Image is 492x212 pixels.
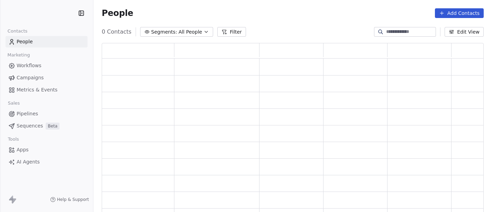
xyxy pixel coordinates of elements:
span: Campaigns [17,74,44,81]
button: Filter [217,27,246,37]
span: Sequences [17,122,43,130]
span: Tools [5,134,22,144]
span: People [102,8,133,18]
span: Beta [46,123,60,130]
span: Apps [17,146,29,153]
a: SequencesBeta [6,120,88,132]
span: Metrics & Events [17,86,57,94]
a: Campaigns [6,72,88,83]
a: Metrics & Events [6,84,88,96]
span: Contacts [4,26,30,36]
span: AI Agents [17,158,40,166]
span: Segments: [151,28,177,36]
a: People [6,36,88,47]
span: Help & Support [57,197,89,202]
a: Help & Support [50,197,89,202]
span: All People [179,28,202,36]
button: Add Contacts [435,8,484,18]
a: AI Agents [6,156,88,168]
span: Pipelines [17,110,38,117]
span: Sales [5,98,23,108]
a: Workflows [6,60,88,71]
a: Apps [6,144,88,156]
span: Marketing [4,50,33,60]
span: People [17,38,33,45]
button: Edit View [445,27,484,37]
a: Pipelines [6,108,88,120]
span: 0 Contacts [102,28,131,36]
span: Workflows [17,62,42,69]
